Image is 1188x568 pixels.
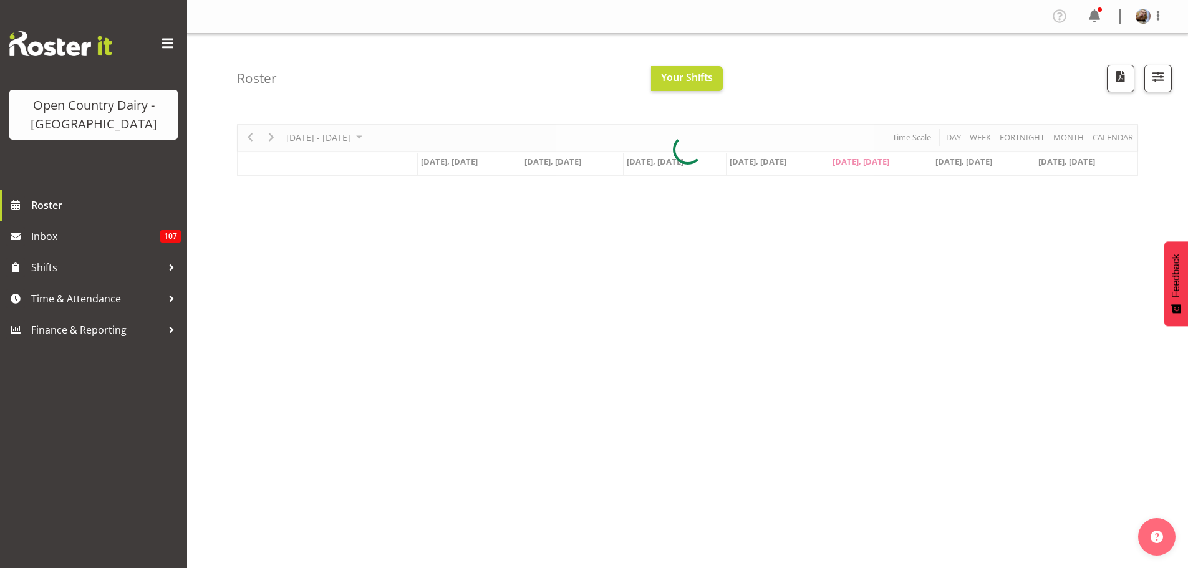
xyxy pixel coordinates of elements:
span: 107 [160,230,181,243]
span: Time & Attendance [31,289,162,308]
span: Your Shifts [661,70,713,84]
div: Open Country Dairy - [GEOGRAPHIC_DATA] [22,96,165,133]
span: Roster [31,196,181,214]
button: Feedback - Show survey [1164,241,1188,326]
img: brent-adams6c2ed5726f1d41a690d4d5a40633ac2e.png [1136,9,1151,24]
button: Filter Shifts [1144,65,1172,92]
span: Feedback [1171,254,1182,297]
button: Your Shifts [651,66,723,91]
h4: Roster [237,71,277,85]
span: Inbox [31,227,160,246]
img: help-xxl-2.png [1151,531,1163,543]
span: Finance & Reporting [31,320,162,339]
button: Download a PDF of the roster according to the set date range. [1107,65,1134,92]
span: Shifts [31,258,162,277]
img: Rosterit website logo [9,31,112,56]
